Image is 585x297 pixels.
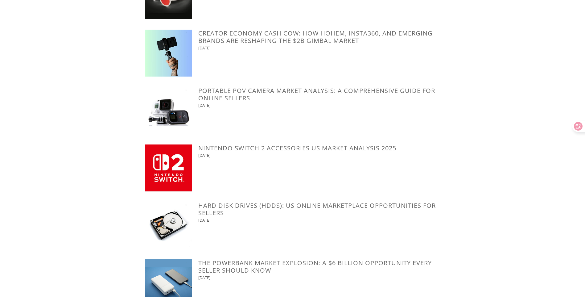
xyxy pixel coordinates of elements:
time: [DATE] [198,153,210,158]
a: Nintendo Switch 2 Accessories US Market Analysis 2025 [145,144,198,191]
a: Creator Economy Cash Cow: How Hohem, Insta360, and Emerging Brands Are Reshaping the $2B Gimbal M... [198,29,433,45]
a: Nintendo Switch 2 Accessories US Market Analysis 2025 [198,144,396,152]
img: Portable POV Camera Market Analysis: A Comprehensive Guide for Online Sellers [145,87,192,134]
img: Hard Disk Drives (HDDs): US Online Marketplace Opportunities for Sellers [145,202,192,249]
time: [DATE] [198,102,210,108]
time: [DATE] [198,45,210,51]
time: [DATE] [198,275,210,280]
a: Creator Economy Cash Cow: How Hohem, Insta360, and Emerging Brands Are Reshaping the $2B Gimbal M... [145,30,198,77]
a: Hard Disk Drives (HDDs): US Online Marketplace Opportunities for Sellers [198,201,436,217]
img: Nintendo Switch 2 Accessories US Market Analysis 2025 [145,144,192,191]
a: The Powerbank Market Explosion: A $6 Billion Opportunity Every Seller Should Know [198,259,432,274]
a: Portable POV Camera Market Analysis: A Comprehensive Guide for Online Sellers [145,87,198,134]
time: [DATE] [198,217,210,223]
a: Hard Disk Drives (HDDs): US Online Marketplace Opportunities for Sellers [145,202,198,249]
img: Creator Economy Cash Cow: How Hohem, Insta360, and Emerging Brands Are Reshaping the $2B Gimbal M... [145,30,192,77]
a: Portable POV Camera Market Analysis: A Comprehensive Guide for Online Sellers [198,86,435,102]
